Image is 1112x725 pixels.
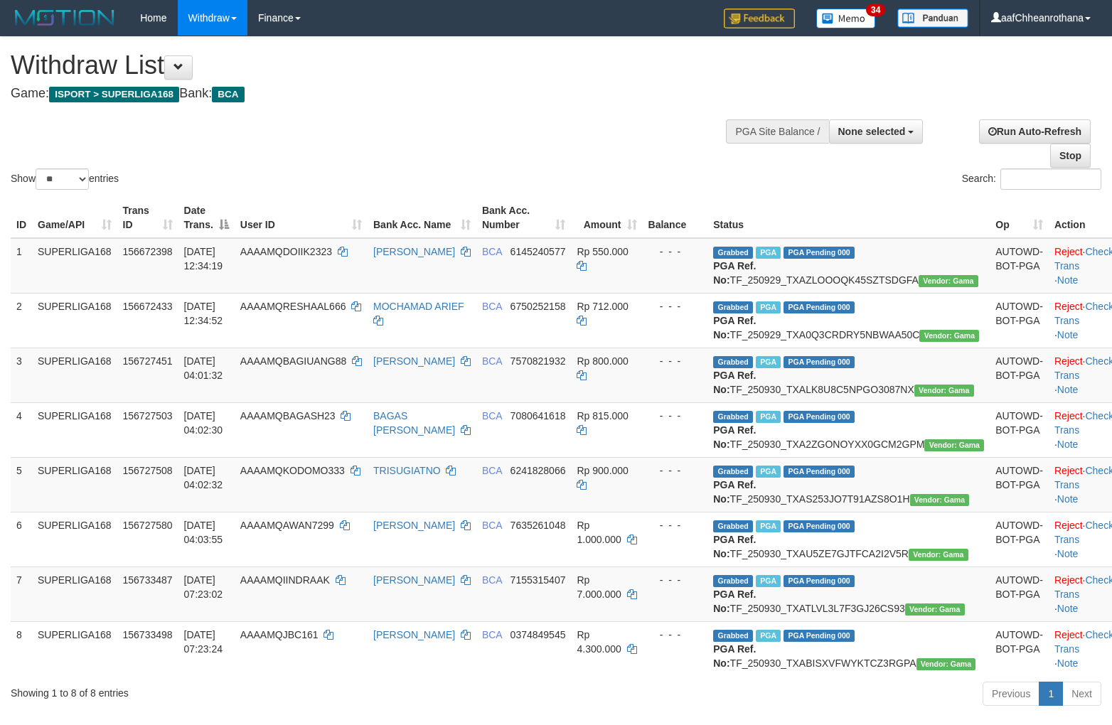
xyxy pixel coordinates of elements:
[11,198,32,238] th: ID
[707,348,990,402] td: TF_250930_TXALK8U8C5NPGO3087NX
[373,520,455,531] a: [PERSON_NAME]
[707,512,990,566] td: TF_250930_TXAU5ZE7GJTFCA2I2V5R
[1057,603,1079,614] a: Note
[707,457,990,512] td: TF_250930_TXAS253JO7T91AZS8O1H
[707,198,990,238] th: Status
[184,520,223,545] span: [DATE] 04:03:55
[1057,274,1079,286] a: Note
[1054,355,1083,367] a: Reject
[919,275,978,287] span: Vendor URL: https://trx31.1velocity.biz
[577,410,628,421] span: Rp 815.000
[924,439,984,451] span: Vendor URL: https://trx31.1velocity.biz
[32,566,117,621] td: SUPERLIGA168
[577,465,628,476] span: Rp 900.000
[240,574,330,586] span: AAAAMQIINDRAAK
[713,479,756,505] b: PGA Ref. No:
[123,629,173,640] span: 156733498
[1054,301,1083,312] a: Reject
[648,573,702,587] div: - - -
[643,198,708,238] th: Balance
[510,629,566,640] span: Copy 0374849545 to clipboard
[990,238,1049,294] td: AUTOWD-BOT-PGA
[713,247,753,259] span: Grabbed
[240,410,336,421] span: AAAAMQBAGASH23
[373,410,455,436] a: BAGAS [PERSON_NAME]
[756,356,781,368] span: Marked by aafchoeunmanni
[184,355,223,381] span: [DATE] 04:01:32
[726,119,828,144] div: PGA Site Balance /
[713,315,756,340] b: PGA Ref. No:
[1054,465,1083,476] a: Reject
[32,293,117,348] td: SUPERLIGA168
[1054,629,1083,640] a: Reject
[914,385,974,397] span: Vendor URL: https://trx31.1velocity.biz
[32,402,117,457] td: SUPERLIGA168
[510,520,566,531] span: Copy 7635261048 to clipboard
[32,457,117,512] td: SUPERLIGA168
[482,629,502,640] span: BCA
[1000,168,1101,190] input: Search:
[482,410,502,421] span: BCA
[184,574,223,600] span: [DATE] 07:23:02
[482,246,502,257] span: BCA
[373,465,441,476] a: TRISUGIATNO
[373,246,455,257] a: [PERSON_NAME]
[184,465,223,490] span: [DATE] 04:02:32
[482,465,502,476] span: BCA
[962,168,1101,190] label: Search:
[707,402,990,457] td: TF_250930_TXA2ZGONOYXX0GCM2GPM
[707,621,990,676] td: TF_250930_TXABISXVFWYKTCZ3RGPA
[1057,657,1079,669] a: Note
[1054,520,1083,531] a: Reject
[648,299,702,313] div: - - -
[11,238,32,294] td: 1
[990,402,1049,457] td: AUTOWD-BOT-PGA
[990,566,1049,621] td: AUTOWD-BOT-PGA
[123,465,173,476] span: 156727508
[990,621,1049,676] td: AUTOWD-BOT-PGA
[829,119,924,144] button: None selected
[756,301,781,313] span: Marked by aafsoycanthlai
[1057,439,1079,450] a: Note
[713,424,756,450] b: PGA Ref. No:
[482,355,502,367] span: BCA
[577,246,628,257] span: Rp 550.000
[784,466,855,478] span: PGA Pending
[117,198,178,238] th: Trans ID: activate to sort column ascending
[373,301,464,312] a: MOCHAMAD ARIEF
[990,198,1049,238] th: Op: activate to sort column ascending
[756,630,781,642] span: Marked by aafnonsreyleab
[123,520,173,531] span: 156727580
[713,356,753,368] span: Grabbed
[11,512,32,566] td: 6
[184,410,223,436] span: [DATE] 04:02:30
[240,246,332,257] span: AAAAMQDOIIK2323
[897,9,968,28] img: panduan.png
[123,574,173,586] span: 156733487
[32,621,117,676] td: SUPERLIGA168
[184,246,223,272] span: [DATE] 12:34:19
[724,9,795,28] img: Feedback.jpg
[36,168,89,190] select: Showentries
[11,680,453,700] div: Showing 1 to 8 of 8 entries
[919,330,979,342] span: Vendor URL: https://trx31.1velocity.biz
[1062,682,1101,706] a: Next
[571,198,642,238] th: Amount: activate to sort column ascending
[983,682,1039,706] a: Previous
[838,126,906,137] span: None selected
[11,402,32,457] td: 4
[368,198,476,238] th: Bank Acc. Name: activate to sort column ascending
[373,574,455,586] a: [PERSON_NAME]
[707,566,990,621] td: TF_250930_TXATLVL3L7F3GJ26CS93
[11,621,32,676] td: 8
[240,465,345,476] span: AAAAMQKODOMO333
[178,198,235,238] th: Date Trans.: activate to sort column descending
[184,629,223,655] span: [DATE] 07:23:24
[482,520,502,531] span: BCA
[510,465,566,476] span: Copy 6241828066 to clipboard
[32,198,117,238] th: Game/API: activate to sort column ascending
[11,348,32,402] td: 3
[990,457,1049,512] td: AUTOWD-BOT-PGA
[713,589,756,614] b: PGA Ref. No:
[373,355,455,367] a: [PERSON_NAME]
